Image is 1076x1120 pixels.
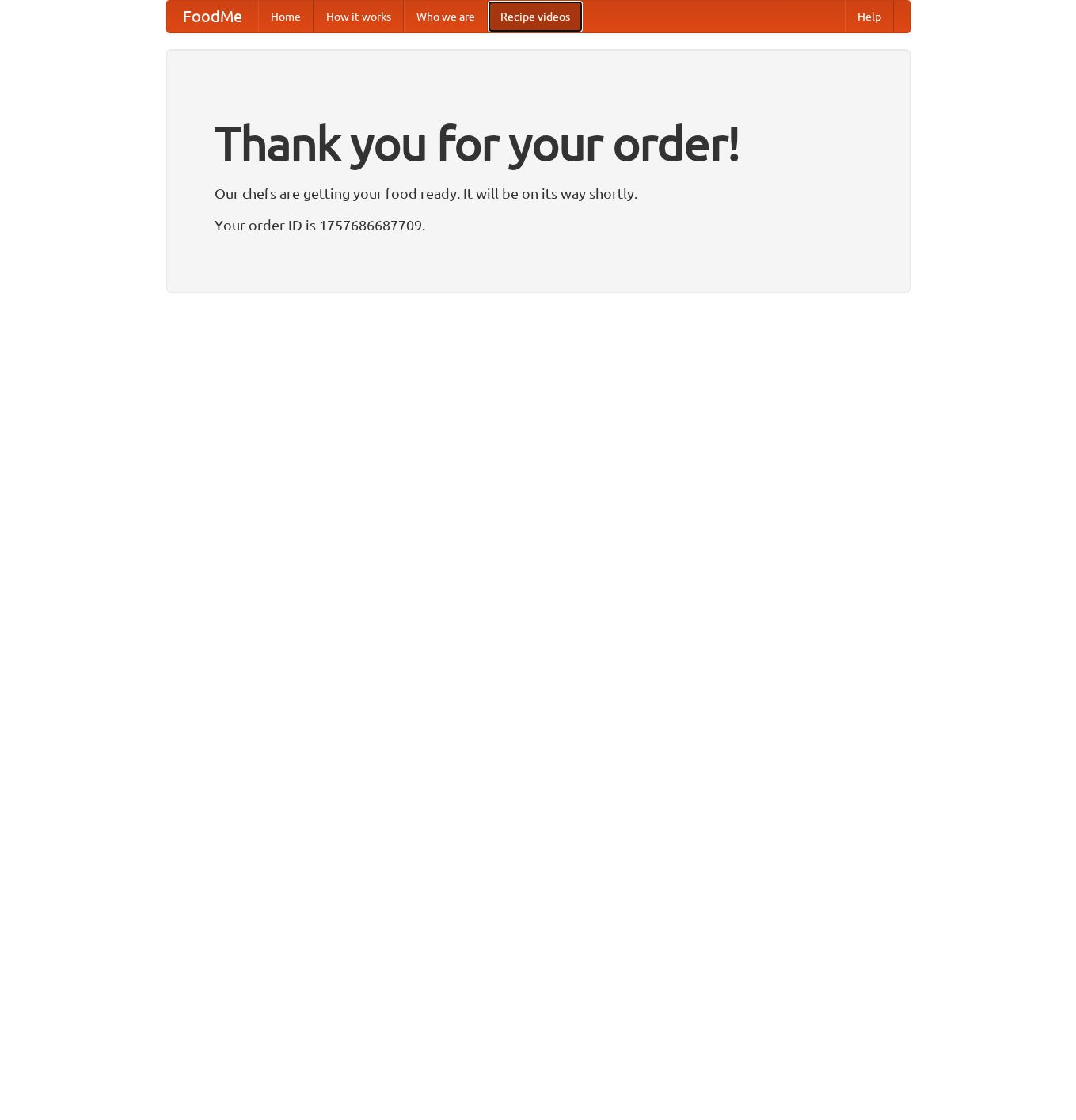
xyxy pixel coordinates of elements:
[845,1,894,32] a: Help
[215,181,862,205] p: Our chefs are getting your food ready. It will be on its way shortly.
[258,1,314,32] a: Home
[488,1,583,32] a: Recipe videos
[404,1,488,32] a: Who we are
[167,1,258,32] a: FoodMe
[215,213,862,237] p: Your order ID is 1757686687709.
[314,1,404,32] a: How it works
[215,105,862,181] h1: Thank you for your order!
